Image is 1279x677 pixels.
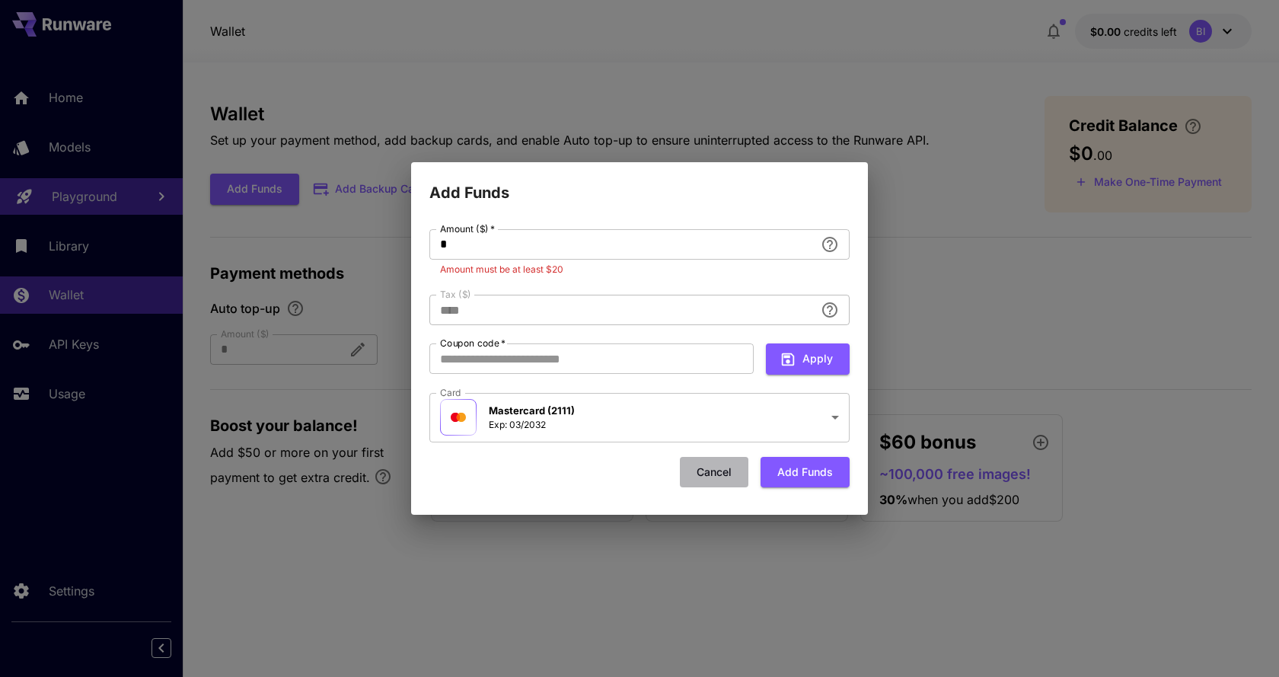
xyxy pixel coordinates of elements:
[440,222,495,235] label: Amount ($)
[440,288,471,301] label: Tax ($)
[766,343,850,375] button: Apply
[489,418,575,432] p: Exp: 03/2032
[440,262,839,277] p: Amount must be at least $20
[761,457,850,488] button: Add funds
[680,457,748,488] button: Cancel
[440,386,461,399] label: Card
[440,337,506,350] label: Coupon code
[411,162,868,205] h2: Add Funds
[489,404,575,419] p: Mastercard (2111)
